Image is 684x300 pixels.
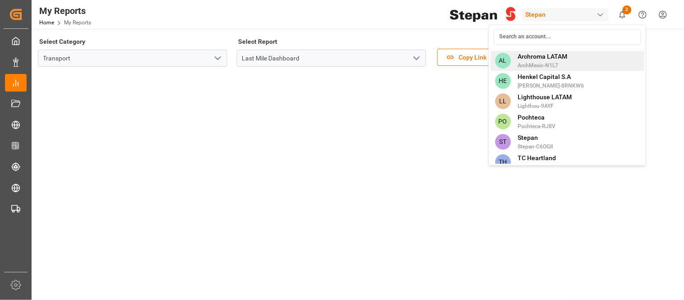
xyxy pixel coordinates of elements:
span: Henkel Capital S.A [518,72,584,82]
input: Search an account... [494,29,641,45]
span: TH [495,154,511,170]
span: HE [495,73,511,89]
span: Pochteca-RJ8V [518,122,556,130]
span: Pochteca [518,113,556,122]
span: Archroma LATAM [518,52,568,61]
span: AL [495,53,511,69]
span: Stepan-C6OGII [518,143,553,151]
span: [PERSON_NAME]-8RNKW6 [518,82,584,90]
span: Lighthou-9AYF [518,102,572,110]
span: Stepan [518,133,553,143]
span: Lighthouse LATAM [518,92,572,102]
span: ArchMexic-N1L7 [518,61,568,69]
span: LL [495,93,511,109]
span: ST [495,134,511,150]
span: PO [495,114,511,129]
span: TC Heartland [518,153,564,163]
span: TCHeartland-LF4M [518,163,564,171]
